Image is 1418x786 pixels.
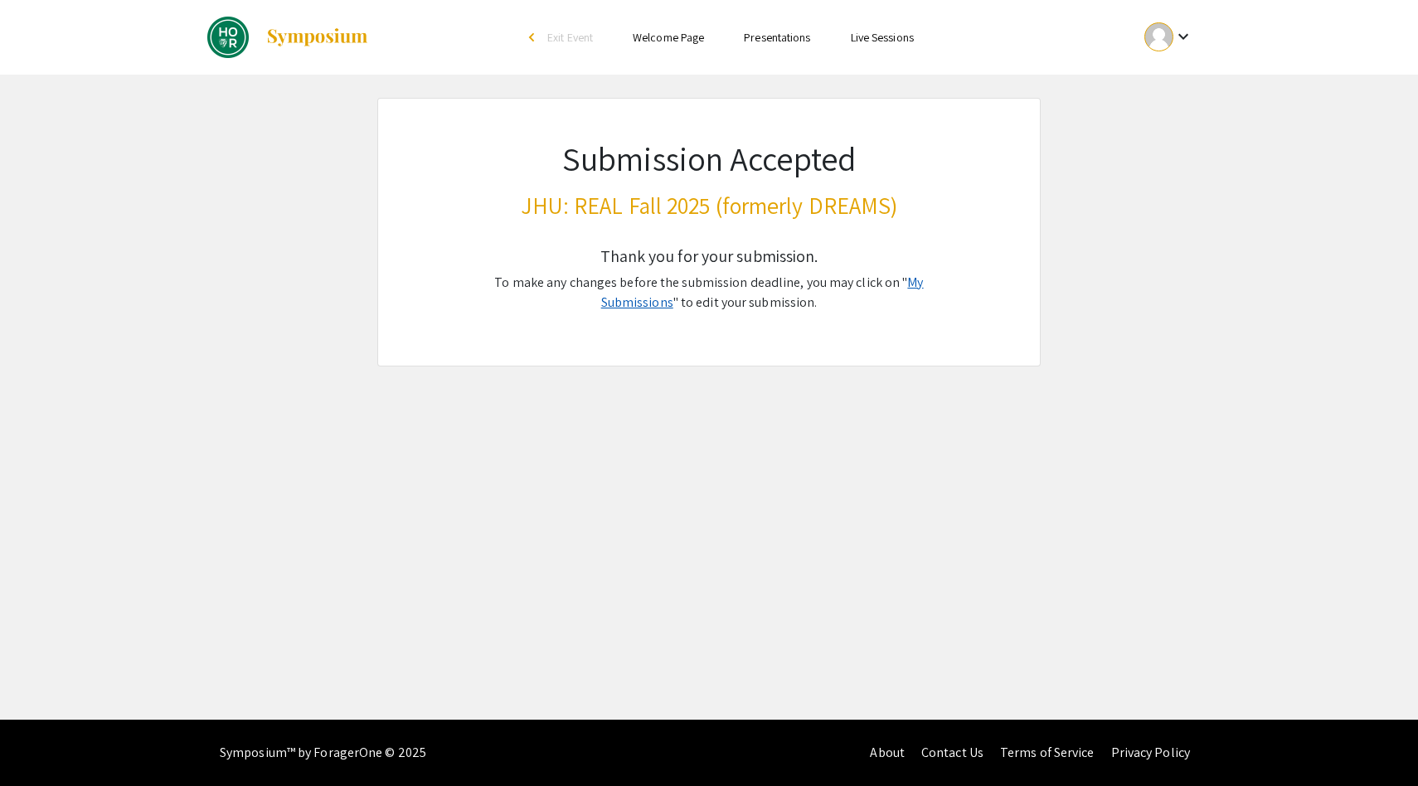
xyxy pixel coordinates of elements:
a: Contact Us [921,744,983,761]
a: Welcome Page [633,30,704,45]
iframe: Chat [12,711,70,774]
h5: Thank you for your submission. [459,246,959,266]
a: Privacy Policy [1111,744,1190,761]
a: JHU: REAL Fall 2025 (formerly DREAMS) [207,17,369,58]
img: Symposium by ForagerOne [265,27,369,47]
img: JHU: REAL Fall 2025 (formerly DREAMS) [207,17,249,58]
button: Expand account dropdown [1127,18,1211,56]
a: Terms of Service [1000,744,1095,761]
h3: JHU: REAL Fall 2025 (formerly DREAMS) [459,192,959,220]
a: About [870,744,905,761]
a: My Submissions [601,274,924,311]
div: arrow_back_ios [529,32,539,42]
div: Symposium™ by ForagerOne © 2025 [220,720,426,786]
a: Live Sessions [851,30,914,45]
p: To make any changes before the submission deadline, you may click on " " to edit your submission. [459,273,959,313]
h1: Submission Accepted [459,138,959,178]
a: Presentations [744,30,810,45]
span: Exit Event [547,30,593,45]
mat-icon: Expand account dropdown [1173,27,1193,46]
